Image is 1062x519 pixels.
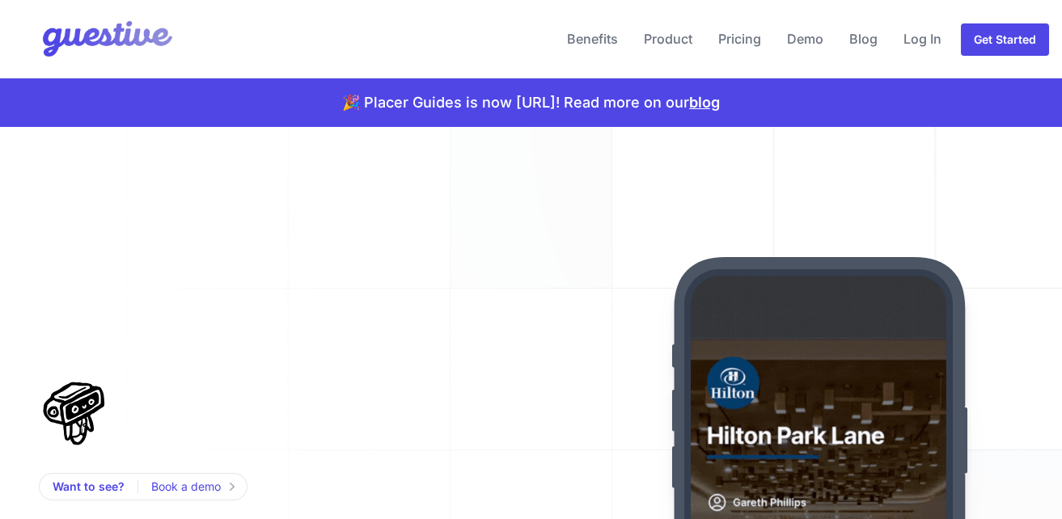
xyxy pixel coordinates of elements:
[843,19,884,58] a: Blog
[781,19,830,58] a: Demo
[151,477,234,496] a: Book a demo
[689,94,720,111] a: blog
[961,23,1049,56] a: Get Started
[561,19,624,58] a: Benefits
[13,6,176,71] img: Your Company
[897,19,948,58] a: Log In
[712,19,768,58] a: Pricing
[342,91,720,114] p: 🎉 Placer Guides is now [URL]! Read more on our
[637,19,699,58] a: Product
